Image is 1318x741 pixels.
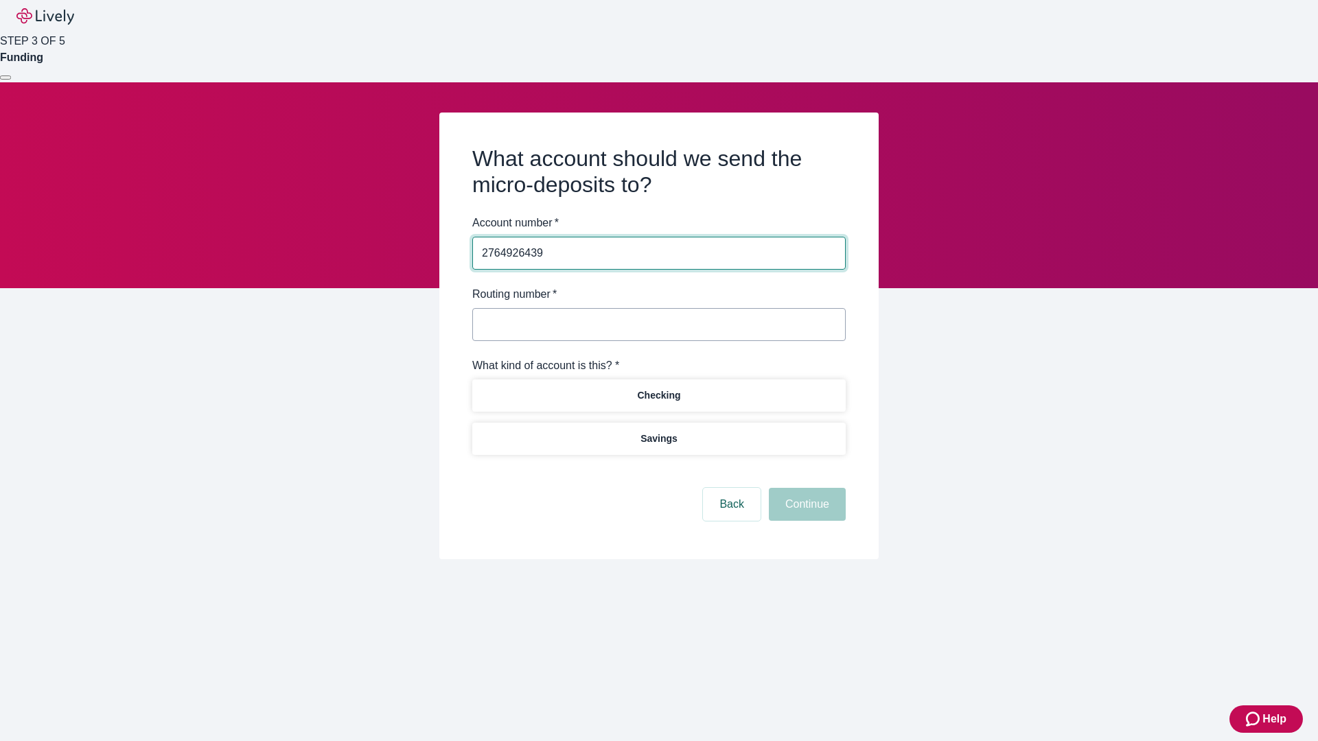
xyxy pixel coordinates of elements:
[472,145,846,198] h2: What account should we send the micro-deposits to?
[16,8,74,25] img: Lively
[472,215,559,231] label: Account number
[1262,711,1286,727] span: Help
[703,488,761,521] button: Back
[472,379,846,412] button: Checking
[472,286,557,303] label: Routing number
[1246,711,1262,727] svg: Zendesk support icon
[1229,705,1303,733] button: Zendesk support iconHelp
[637,388,680,403] p: Checking
[472,357,619,374] label: What kind of account is this? *
[472,423,846,455] button: Savings
[640,432,678,446] p: Savings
